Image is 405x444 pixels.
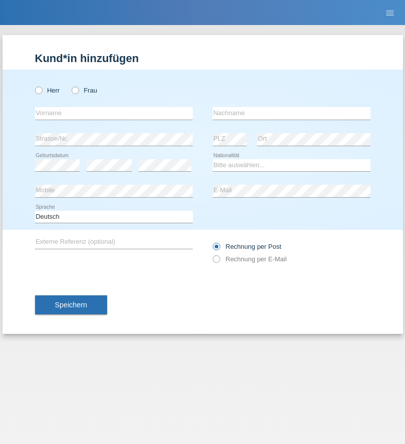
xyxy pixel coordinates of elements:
[72,87,78,93] input: Frau
[385,8,395,18] i: menu
[35,87,42,93] input: Herr
[35,87,60,94] label: Herr
[35,295,107,314] button: Speichern
[72,87,97,94] label: Frau
[55,301,87,309] span: Speichern
[380,10,400,16] a: menu
[213,255,219,268] input: Rechnung per E-Mail
[213,243,219,255] input: Rechnung per Post
[35,52,370,65] h1: Kund*in hinzufügen
[213,243,281,250] label: Rechnung per Post
[213,255,287,263] label: Rechnung per E-Mail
